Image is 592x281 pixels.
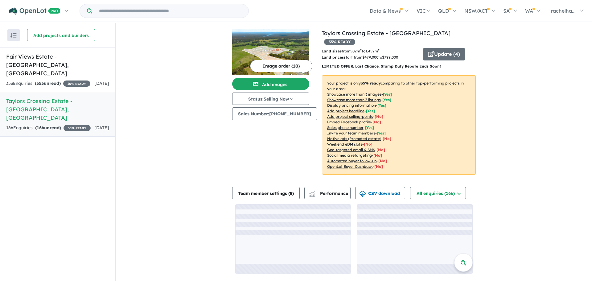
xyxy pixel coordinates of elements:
b: Land sizes [322,49,342,53]
u: Add project selling-points [327,114,373,119]
u: Embed Facebook profile [327,120,371,124]
span: [ Yes ] [366,109,375,113]
span: [ Yes ] [377,131,386,135]
u: OpenLot Buyer Cashback [327,164,373,169]
span: [No] [383,136,391,141]
div: 166 Enquir ies [6,124,91,132]
strong: ( unread) [35,125,61,130]
u: Invite your team members [327,131,375,135]
button: Status:Selling Now [232,93,309,105]
img: download icon [360,191,366,197]
strong: ( unread) [35,81,61,86]
span: 353 [36,81,44,86]
a: Taylors Crossing Estate - [GEOGRAPHIC_DATA] [322,30,450,37]
span: to [362,49,380,53]
u: Sales phone number [327,125,364,130]
span: [No] [374,164,383,169]
span: [ Yes ] [383,92,392,97]
span: 20 % READY [63,81,90,87]
button: Add projects and builders [27,29,95,41]
span: [ Yes ] [365,125,374,130]
span: Performance [310,191,348,196]
span: 166 [37,125,44,130]
sup: 2 [378,48,380,52]
span: [ Yes ] [382,97,391,102]
button: Image order (10) [250,60,312,72]
u: Weekend eDM slots [327,142,362,147]
u: Add project headline [327,109,364,113]
button: CSV download [355,187,405,199]
sup: 2 [360,48,362,52]
h5: Taylors Crossing Estate - [GEOGRAPHIC_DATA] , [GEOGRAPHIC_DATA] [6,97,109,122]
img: sort.svg [10,33,17,38]
p: Your project is only comparing to other top-performing projects in your area: - - - - - - - - - -... [322,75,476,175]
span: 8 [290,191,292,196]
u: Display pricing information [327,103,376,108]
u: 502 m [350,49,362,53]
p: from [322,48,418,54]
b: 35 % ready [361,81,381,85]
b: Land prices [322,55,344,60]
u: Automated buyer follow-up [327,159,377,163]
button: Team member settings (8) [232,187,300,199]
span: 35 % READY [324,39,355,45]
button: Update (4) [423,48,465,60]
img: line-chart.svg [309,191,315,194]
p: start from [322,54,418,60]
p: LIMITED OFFER: Last Chance: Stamp Duty Rebate Ends Soon! [322,63,476,69]
img: Openlot PRO Logo White [9,7,60,15]
span: [DATE] [94,81,109,86]
u: Showcase more than 3 listings [327,97,381,102]
span: [ Yes ] [377,103,386,108]
span: to [378,55,398,60]
input: Try estate name, suburb, builder or developer [93,4,247,18]
span: [ No ] [372,120,381,124]
span: rachelha... [551,8,576,14]
button: Sales Number:[PHONE_NUMBER] [232,107,317,120]
span: [No] [373,153,382,158]
img: bar-chart.svg [309,193,315,197]
u: $ 799,000 [382,55,398,60]
span: [DATE] [94,125,109,130]
u: Showcase more than 3 images [327,92,381,97]
button: Add images [232,78,309,90]
u: Geo-targeted email & SMS [327,147,375,152]
span: [ No ] [375,114,383,119]
span: [No] [378,159,387,163]
u: Social media retargeting [327,153,372,158]
u: $ 479,000 [362,55,378,60]
div: 353 Enquir ies [6,80,90,87]
button: All enquiries (166) [410,187,466,199]
h5: Fair Views Estate - [GEOGRAPHIC_DATA] , [GEOGRAPHIC_DATA] [6,52,109,77]
button: Performance [304,187,351,199]
u: Native ads (Promoted estate) [327,136,381,141]
img: Taylors Crossing Estate - Cambewarra [232,29,309,75]
span: 35 % READY [64,125,91,131]
u: 1,452 m [365,49,380,53]
span: [No] [376,147,385,152]
span: [No] [364,142,372,147]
